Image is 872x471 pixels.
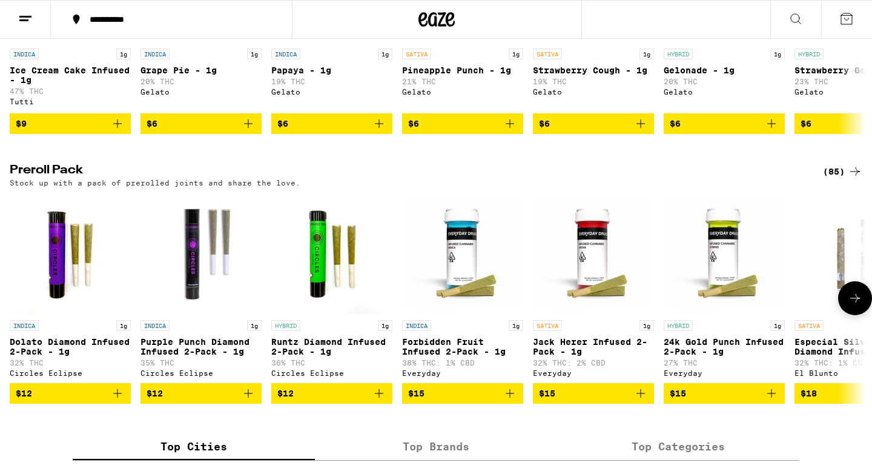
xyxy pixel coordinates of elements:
[277,389,294,398] span: $12
[140,193,262,314] img: Circles Eclipse - Purple Punch Diamond Infused 2-Pack - 1g
[140,88,262,96] div: Gelato
[509,48,523,59] p: 1g
[557,434,799,460] label: Top Categories
[140,113,262,134] button: Add to bag
[533,113,654,134] button: Add to bag
[10,359,131,367] p: 32% THC
[823,164,862,179] a: (85)
[801,119,811,129] span: $6
[402,193,523,383] a: Open page for Forbidden Fruit Infused 2-Pack - 1g from Everyday
[116,48,131,59] p: 1g
[639,48,654,59] p: 1g
[533,369,654,377] div: Everyday
[402,369,523,377] div: Everyday
[402,320,431,331] p: INDICA
[271,193,392,314] img: Circles Eclipse - Runtz Diamond Infused 2-Pack - 1g
[770,320,785,331] p: 1g
[271,337,392,356] p: Runtz Diamond Infused 2-Pack - 1g
[140,383,262,404] button: Add to bag
[509,320,523,331] p: 1g
[378,320,392,331] p: 1g
[533,88,654,96] div: Gelato
[10,193,131,314] img: Circles Eclipse - Dolato Diamond Infused 2-Pack - 1g
[10,320,39,331] p: INDICA
[664,383,785,404] button: Add to bag
[664,320,693,331] p: HYBRID
[402,193,523,314] img: Everyday - Forbidden Fruit Infused 2-Pack - 1g
[664,359,785,367] p: 27% THC
[271,78,392,85] p: 19% THC
[271,369,392,377] div: Circles Eclipse
[140,48,170,59] p: INDICA
[664,193,785,383] a: Open page for 24k Gold Punch Infused 2-Pack - 1g from Everyday
[10,337,131,356] p: Dolato Diamond Infused 2-Pack - 1g
[271,359,392,367] p: 36% THC
[10,369,131,377] div: Circles Eclipse
[247,48,262,59] p: 1g
[10,48,39,59] p: INDICA
[402,48,431,59] p: SATIVA
[533,193,654,383] a: Open page for Jack Herer Infused 2-Pack - 1g from Everyday
[315,434,557,460] label: Top Brands
[402,78,523,85] p: 21% THC
[402,113,523,134] button: Add to bag
[402,337,523,356] p: Forbidden Fruit Infused 2-Pack - 1g
[539,119,550,129] span: $6
[147,119,157,129] span: $6
[277,119,288,129] span: $6
[664,369,785,377] div: Everyday
[10,164,803,179] h2: Preroll Pack
[664,48,693,59] p: HYBRID
[10,65,131,85] p: Ice Cream Cake Infused - 1g
[664,88,785,96] div: Gelato
[670,389,686,398] span: $15
[402,359,523,367] p: 38% THC: 1% CBD
[539,389,555,398] span: $15
[271,113,392,134] button: Add to bag
[147,389,163,398] span: $12
[801,389,817,398] span: $18
[140,369,262,377] div: Circles Eclipse
[533,65,654,75] p: Strawberry Cough - 1g
[533,48,562,59] p: SATIVA
[10,98,131,105] div: Tutti
[402,65,523,75] p: Pineapple Punch - 1g
[664,337,785,356] p: 24k Gold Punch Infused 2-Pack - 1g
[16,389,32,398] span: $12
[533,78,654,85] p: 19% THC
[10,383,131,404] button: Add to bag
[7,8,87,18] span: Hi. Need any help?
[271,320,300,331] p: HYBRID
[378,48,392,59] p: 1g
[116,320,131,331] p: 1g
[10,179,300,187] p: Stock up with a pack of prerolled joints and share the love.
[639,320,654,331] p: 1g
[664,65,785,75] p: Gelonade - 1g
[408,119,419,129] span: $6
[402,88,523,96] div: Gelato
[770,48,785,59] p: 1g
[10,193,131,383] a: Open page for Dolato Diamond Infused 2-Pack - 1g from Circles Eclipse
[73,434,799,461] div: tabs
[247,320,262,331] p: 1g
[140,359,262,367] p: 35% THC
[664,193,785,314] img: Everyday - 24k Gold Punch Infused 2-Pack - 1g
[533,320,562,331] p: SATIVA
[73,434,315,460] label: Top Cities
[533,337,654,356] p: Jack Herer Infused 2-Pack - 1g
[271,48,300,59] p: INDICA
[271,193,392,383] a: Open page for Runtz Diamond Infused 2-Pack - 1g from Circles Eclipse
[271,88,392,96] div: Gelato
[10,87,131,95] p: 47% THC
[664,78,785,85] p: 20% THC
[16,119,27,129] span: $9
[140,78,262,85] p: 20% THC
[271,65,392,75] p: Papaya - 1g
[794,48,824,59] p: HYBRID
[140,65,262,75] p: Grape Pie - 1g
[664,113,785,134] button: Add to bag
[140,320,170,331] p: INDICA
[10,113,131,134] button: Add to bag
[402,383,523,404] button: Add to bag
